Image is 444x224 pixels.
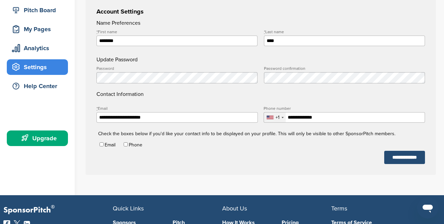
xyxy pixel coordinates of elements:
abbr: required [264,29,265,34]
div: Upgrade [10,132,68,144]
a: Help Center [7,78,68,94]
label: Last name [264,30,425,34]
label: First name [96,30,257,34]
iframe: Button to launch messaging window [417,197,439,219]
span: About Us [222,205,247,212]
h4: Contact Information [96,66,425,98]
a: Settings [7,59,68,75]
h3: Account Settings [96,7,425,16]
div: Pitch Board [10,4,68,16]
label: Phone number [264,106,425,110]
div: Help Center [10,80,68,92]
label: Password [96,66,257,70]
abbr: required [96,29,98,34]
a: Upgrade [7,130,68,146]
span: Quick Links [113,205,144,212]
label: Phone [129,142,142,148]
a: Pitch Board [7,2,68,18]
a: My Pages [7,21,68,37]
div: Settings [10,61,68,73]
abbr: required [96,106,98,111]
div: Analytics [10,42,68,54]
div: Selected country [264,113,286,122]
span: Terms [331,205,347,212]
label: Password confirmation [264,66,425,70]
h4: Update Password [96,56,425,64]
div: My Pages [10,23,68,35]
div: +1 [276,115,280,120]
a: Analytics [7,40,68,56]
h4: Name Preferences [96,19,425,27]
p: SponsorPitch [3,205,113,215]
span: ® [51,203,55,211]
label: Email [105,142,116,148]
label: Email [96,106,258,110]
